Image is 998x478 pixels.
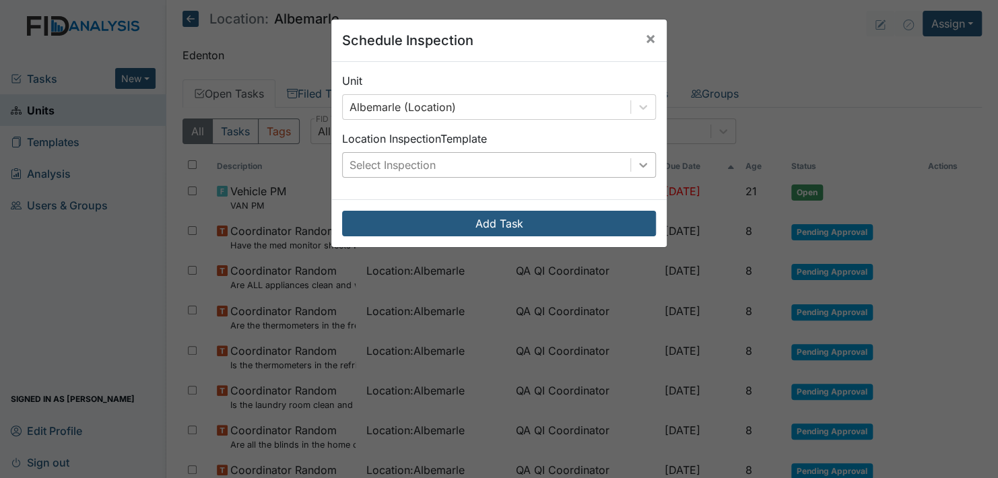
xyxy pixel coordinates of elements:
div: Select Inspection [350,157,436,173]
button: Add Task [342,211,656,236]
label: Location Inspection Template [342,131,487,147]
h5: Schedule Inspection [342,30,473,50]
div: Albemarle (Location) [350,99,456,115]
label: Unit [342,73,362,89]
button: Close [634,20,667,57]
span: × [645,28,656,48]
